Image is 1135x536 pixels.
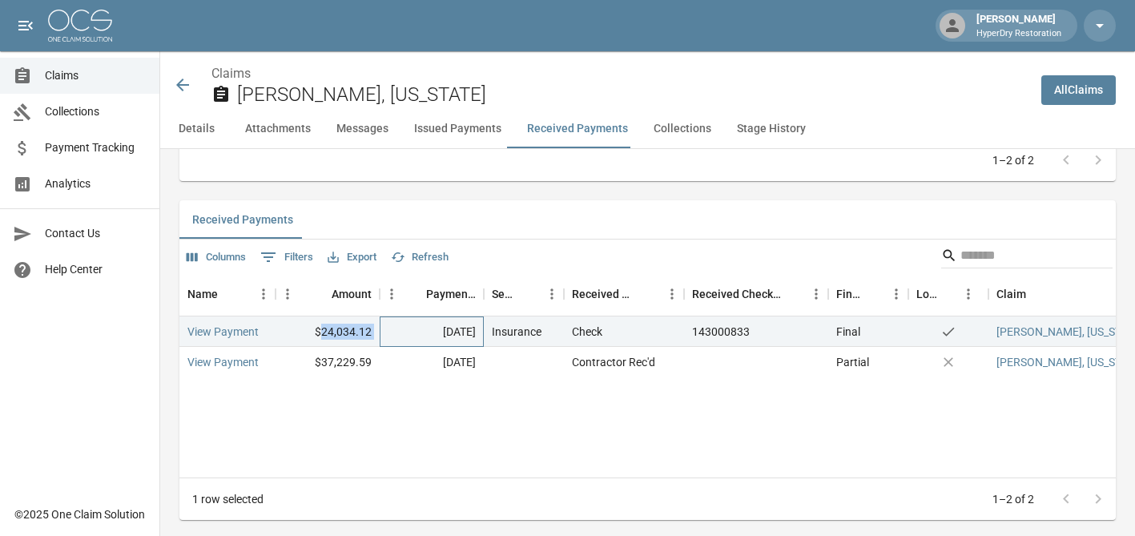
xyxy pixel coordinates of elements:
[564,272,684,316] div: Received Method
[804,282,828,306] button: Menu
[45,225,147,242] span: Contact Us
[10,10,42,42] button: open drawer
[276,272,380,316] div: Amount
[232,110,324,148] button: Attachments
[724,110,819,148] button: Stage History
[183,245,250,270] button: Select columns
[692,272,782,316] div: Received Check Number
[187,324,259,340] a: View Payment
[187,272,218,316] div: Name
[641,110,724,148] button: Collections
[237,83,1028,107] h2: [PERSON_NAME], [US_STATE]
[276,282,300,306] button: Menu
[332,272,372,316] div: Amount
[387,245,453,270] button: Refresh
[916,272,939,316] div: Lockbox
[324,110,401,148] button: Messages
[992,491,1034,507] p: 1–2 of 2
[514,110,641,148] button: Received Payments
[992,152,1034,168] p: 1–2 of 2
[941,243,1113,272] div: Search
[380,347,484,377] div: [DATE]
[692,324,750,340] div: 143000833
[380,316,484,347] div: [DATE]
[45,67,147,84] span: Claims
[160,110,232,148] button: Details
[211,66,251,81] a: Claims
[782,283,804,305] button: Sort
[540,282,564,306] button: Menu
[836,354,869,370] div: Partial
[45,103,147,120] span: Collections
[908,272,988,316] div: Lockbox
[14,506,145,522] div: © 2025 One Claim Solution
[517,283,540,305] button: Sort
[45,139,147,156] span: Payment Tracking
[276,316,380,347] div: $24,034.12
[828,272,908,316] div: Final/Partial
[572,272,638,316] div: Received Method
[956,282,980,306] button: Menu
[484,272,564,316] div: Sender
[572,354,655,370] div: Contractor Rec'd
[401,110,514,148] button: Issued Payments
[1026,283,1048,305] button: Sort
[45,175,147,192] span: Analytics
[404,283,426,305] button: Sort
[309,283,332,305] button: Sort
[572,324,602,340] div: Check
[380,282,404,306] button: Menu
[862,283,884,305] button: Sort
[380,272,484,316] div: Payment Date
[939,283,961,305] button: Sort
[324,245,380,270] button: Export
[660,282,684,306] button: Menu
[45,261,147,278] span: Help Center
[211,64,1028,83] nav: breadcrumb
[179,272,276,316] div: Name
[160,110,1135,148] div: anchor tabs
[187,354,259,370] a: View Payment
[256,244,317,270] button: Show filters
[252,282,276,306] button: Menu
[970,11,1068,40] div: [PERSON_NAME]
[426,272,476,316] div: Payment Date
[492,324,541,340] div: Insurance
[492,272,517,316] div: Sender
[179,200,1116,239] div: related-list tabs
[684,272,828,316] div: Received Check Number
[836,272,862,316] div: Final/Partial
[996,272,1026,316] div: Claim
[1041,75,1116,105] a: AllClaims
[884,282,908,306] button: Menu
[836,324,860,340] div: Final
[179,200,306,239] button: Received Payments
[192,491,264,507] div: 1 row selected
[48,10,112,42] img: ocs-logo-white-transparent.png
[976,27,1061,41] p: HyperDry Restoration
[276,347,380,377] div: $37,229.59
[638,283,660,305] button: Sort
